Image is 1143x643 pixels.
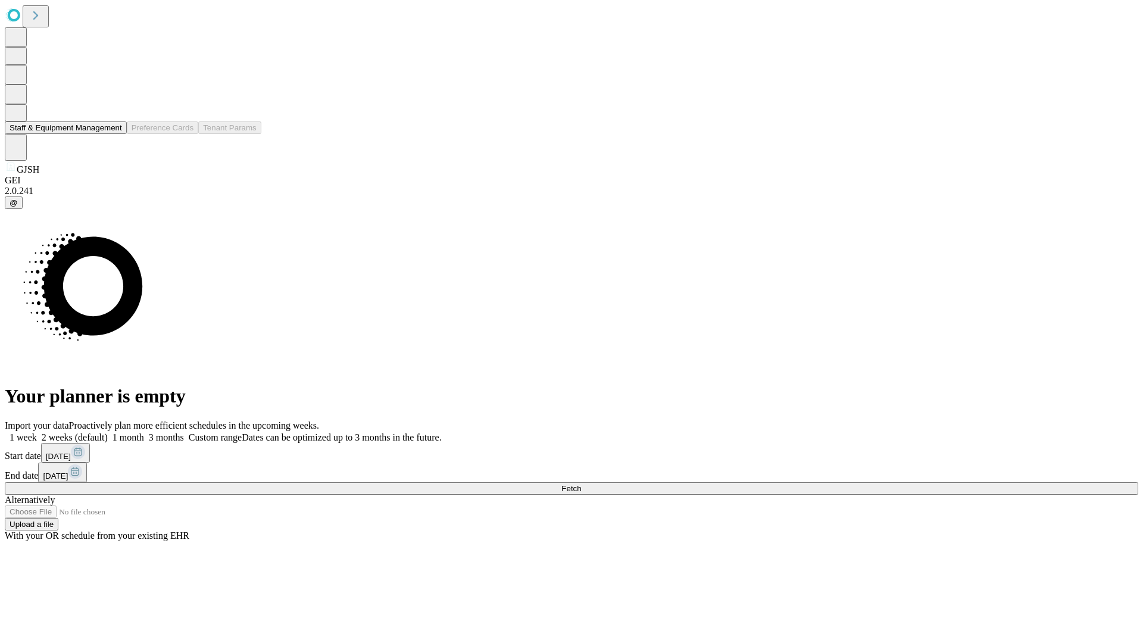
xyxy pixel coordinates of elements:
span: Proactively plan more efficient schedules in the upcoming weeks. [69,420,319,430]
button: @ [5,196,23,209]
span: Dates can be optimized up to 3 months in the future. [242,432,441,442]
h1: Your planner is empty [5,385,1138,407]
span: Fetch [561,484,581,493]
span: Import your data [5,420,69,430]
span: With your OR schedule from your existing EHR [5,530,189,541]
span: [DATE] [46,452,71,461]
div: End date [5,463,1138,482]
span: [DATE] [43,472,68,480]
button: Upload a file [5,518,58,530]
span: 1 month [113,432,144,442]
span: 3 months [149,432,184,442]
button: Preference Cards [127,121,198,134]
button: Staff & Equipment Management [5,121,127,134]
div: Start date [5,443,1138,463]
button: Tenant Params [198,121,261,134]
span: GJSH [17,164,39,174]
span: Alternatively [5,495,55,505]
div: 2.0.241 [5,186,1138,196]
span: @ [10,198,18,207]
span: 2 weeks (default) [42,432,108,442]
button: Fetch [5,482,1138,495]
button: [DATE] [41,443,90,463]
button: [DATE] [38,463,87,482]
div: GEI [5,175,1138,186]
span: 1 week [10,432,37,442]
span: Custom range [189,432,242,442]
